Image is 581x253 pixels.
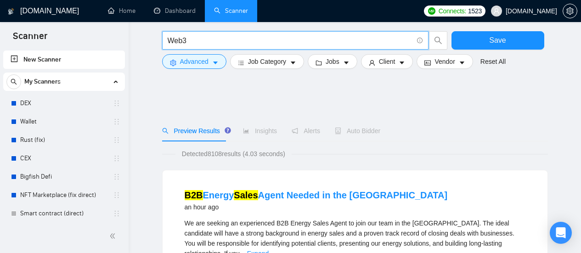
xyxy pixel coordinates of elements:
[185,202,448,213] div: an hour ago
[335,128,341,134] span: robot
[8,4,14,19] img: logo
[20,131,107,149] a: Rust (fix)
[292,127,320,135] span: Alerts
[468,6,482,16] span: 1523
[7,79,21,85] span: search
[185,190,203,200] mark: B2B
[113,191,120,199] span: holder
[361,54,413,69] button: userClientcaret-down
[480,56,506,67] a: Reset All
[417,54,473,69] button: idcardVendorcaret-down
[343,59,350,66] span: caret-down
[428,7,435,15] img: upwork-logo.png
[20,168,107,186] a: Bigfish Defi
[224,126,232,135] div: Tooltip anchor
[379,56,395,67] span: Client
[175,149,292,159] span: Detected 8108 results (4.03 seconds)
[180,56,209,67] span: Advanced
[459,59,465,66] span: caret-down
[162,127,228,135] span: Preview Results
[170,59,176,66] span: setting
[292,128,298,134] span: notification
[168,35,413,46] input: Search Freelance Jobs...
[439,6,466,16] span: Connects:
[108,7,135,15] a: homeHome
[417,38,423,44] span: info-circle
[429,31,447,50] button: search
[290,59,296,66] span: caret-down
[243,127,277,135] span: Insights
[308,54,357,69] button: folderJobscaret-down
[429,36,447,45] span: search
[234,190,258,200] mark: Sales
[113,100,120,107] span: holder
[212,59,219,66] span: caret-down
[243,128,249,134] span: area-chart
[434,56,455,67] span: Vendor
[11,51,118,69] a: New Scanner
[326,56,339,67] span: Jobs
[238,59,244,66] span: bars
[20,186,107,204] a: NFT Marketplace (fix direct)
[113,155,120,162] span: holder
[154,7,196,15] a: dashboardDashboard
[248,56,286,67] span: Job Category
[113,118,120,125] span: holder
[113,210,120,217] span: holder
[563,4,577,18] button: setting
[20,94,107,112] a: DEX
[424,59,431,66] span: idcard
[214,7,248,15] a: searchScanner
[20,149,107,168] a: CEX
[489,34,506,46] span: Save
[185,190,448,200] a: B2BEnergySalesAgent Needed in the [GEOGRAPHIC_DATA]
[20,112,107,131] a: Wallet
[316,59,322,66] span: folder
[20,204,107,223] a: Smart contract (direct)
[113,136,120,144] span: holder
[563,7,577,15] a: setting
[230,54,304,69] button: barsJob Categorycaret-down
[109,231,118,241] span: double-left
[3,51,125,69] li: New Scanner
[162,128,169,134] span: search
[550,222,572,244] div: Open Intercom Messenger
[399,59,405,66] span: caret-down
[335,127,380,135] span: Auto Bidder
[6,74,21,89] button: search
[6,29,55,49] span: Scanner
[493,8,500,14] span: user
[162,54,226,69] button: settingAdvancedcaret-down
[451,31,544,50] button: Save
[369,59,375,66] span: user
[24,73,61,91] span: My Scanners
[113,173,120,180] span: holder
